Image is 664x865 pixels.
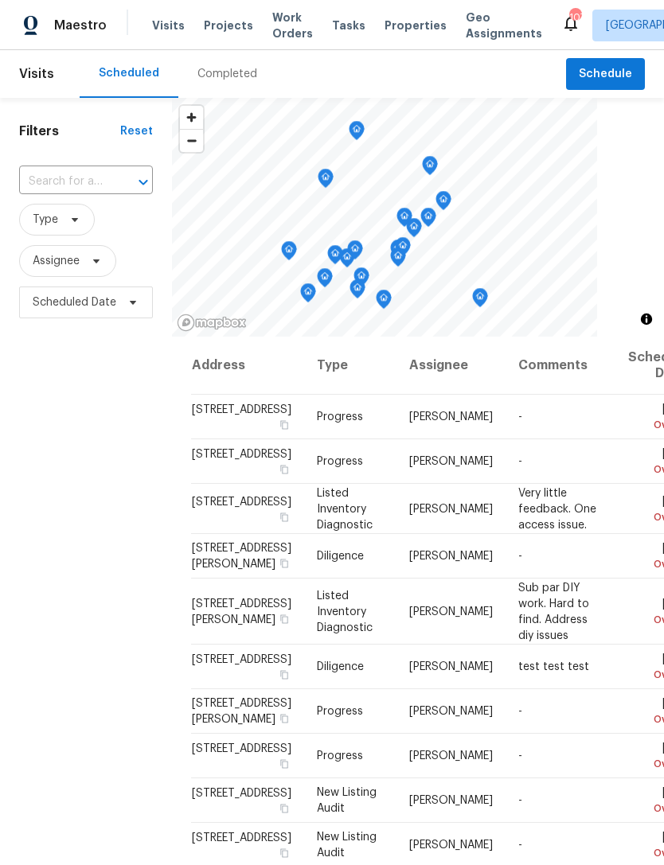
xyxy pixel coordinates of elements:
h1: Filters [19,123,120,139]
span: - [518,795,522,806]
span: Geo Assignments [466,10,542,41]
div: Map marker [420,208,436,232]
span: Progress [317,706,363,717]
span: Toggle attribution [642,310,651,328]
button: Schedule [566,58,645,91]
button: Copy Address [277,611,291,625]
span: [STREET_ADDRESS][PERSON_NAME] [192,698,291,725]
span: [PERSON_NAME] [409,503,493,514]
span: [PERSON_NAME] [409,551,493,562]
div: 107 [569,10,580,25]
button: Copy Address [277,418,291,432]
span: [PERSON_NAME] [409,795,493,806]
button: Toggle attribution [637,310,656,329]
div: Map marker [300,283,316,308]
span: Scheduled Date [33,294,116,310]
div: Map marker [376,290,392,314]
span: - [518,551,522,562]
th: Type [304,337,396,395]
div: Map marker [406,218,422,243]
span: Type [33,212,58,228]
button: Copy Address [277,846,291,860]
div: Map marker [349,121,365,146]
div: Map marker [353,267,369,292]
button: Zoom out [180,129,203,152]
span: Listed Inventory Diagnostic [317,590,373,633]
span: [STREET_ADDRESS][PERSON_NAME] [192,598,291,625]
div: Map marker [317,268,333,293]
button: Copy Address [277,801,291,816]
button: Copy Address [277,509,291,524]
span: [STREET_ADDRESS][PERSON_NAME] [192,543,291,570]
span: [STREET_ADDRESS] [192,832,291,844]
span: New Listing Audit [317,832,377,859]
span: Zoom out [180,130,203,152]
div: Map marker [395,237,411,262]
span: Properties [385,18,447,33]
button: Copy Address [277,757,291,771]
span: Progress [317,411,363,423]
span: [PERSON_NAME] [409,606,493,617]
div: Map marker [350,279,365,304]
span: Maestro [54,18,107,33]
button: Copy Address [277,462,291,477]
span: [PERSON_NAME] [409,840,493,851]
span: - [518,840,522,851]
button: Copy Address [277,711,291,726]
span: Work Orders [272,10,313,41]
span: Sub par DIY work. Hard to find. Address diy issues [518,582,589,641]
button: Open [132,171,154,193]
span: [PERSON_NAME] [409,411,493,423]
span: Progress [317,456,363,467]
div: Map marker [422,156,438,181]
span: [STREET_ADDRESS] [192,743,291,754]
button: Zoom in [180,106,203,129]
div: Map marker [281,241,297,266]
div: Map marker [390,247,406,272]
div: Scheduled [99,65,159,81]
canvas: Map [172,98,597,337]
div: Map marker [472,288,488,313]
span: Projects [204,18,253,33]
span: [PERSON_NAME] [409,750,493,762]
th: Comments [506,337,615,395]
span: Visits [19,56,54,92]
div: Completed [197,66,257,82]
span: New Listing Audit [317,787,377,814]
span: [STREET_ADDRESS] [192,496,291,507]
div: Map marker [390,240,406,264]
span: [STREET_ADDRESS] [192,404,291,415]
th: Address [191,337,304,395]
th: Assignee [396,337,506,395]
button: Copy Address [277,668,291,682]
span: Diligence [317,551,364,562]
span: - [518,750,522,762]
span: Schedule [579,64,632,84]
span: [STREET_ADDRESS] [192,654,291,665]
button: Copy Address [277,556,291,571]
div: Map marker [327,245,343,270]
span: Diligence [317,661,364,672]
span: Progress [317,750,363,762]
span: Listed Inventory Diagnostic [317,487,373,530]
span: [STREET_ADDRESS] [192,788,291,799]
div: Map marker [436,191,451,216]
span: [PERSON_NAME] [409,661,493,672]
span: Very little feedback. One access issue. [518,487,596,530]
span: [PERSON_NAME] [409,456,493,467]
a: Mapbox homepage [177,314,247,332]
div: Map marker [318,169,334,193]
div: Map marker [347,240,363,265]
div: Map marker [396,208,412,232]
input: Search for an address... [19,169,108,194]
span: [PERSON_NAME] [409,706,493,717]
span: - [518,706,522,717]
span: [STREET_ADDRESS] [192,449,291,460]
span: test test test [518,661,589,672]
span: Visits [152,18,185,33]
span: - [518,411,522,423]
div: Reset [120,123,153,139]
span: Tasks [332,20,365,31]
span: Assignee [33,253,80,269]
